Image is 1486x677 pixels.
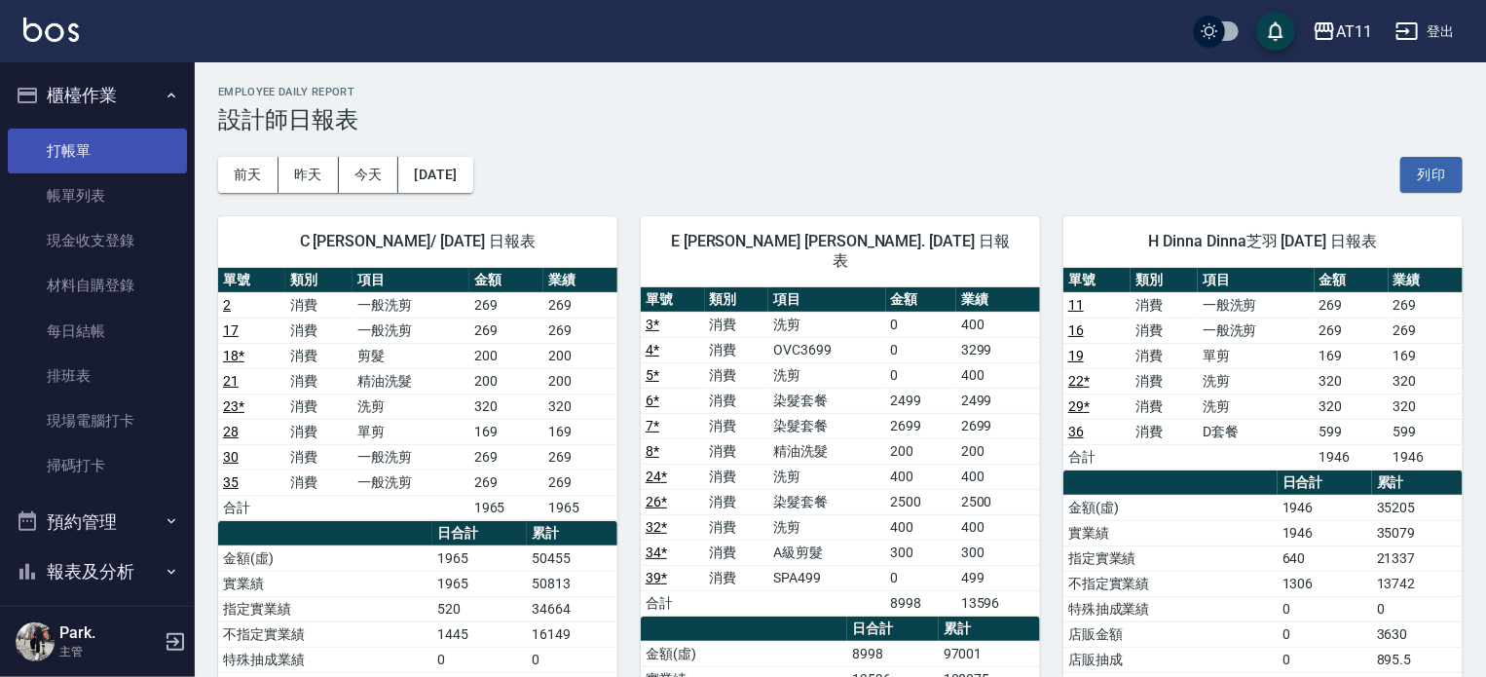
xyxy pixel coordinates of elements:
[285,470,353,495] td: 消費
[1372,571,1463,596] td: 13742
[1063,268,1463,470] table: a dense table
[527,521,617,546] th: 累計
[886,413,956,438] td: 2699
[543,343,617,368] td: 200
[1372,647,1463,672] td: 895.5
[956,362,1040,388] td: 400
[641,641,847,666] td: 金額(虛)
[218,268,617,521] table: a dense table
[469,318,543,343] td: 269
[353,470,469,495] td: 一般洗剪
[956,438,1040,464] td: 200
[8,497,187,547] button: 預約管理
[956,489,1040,514] td: 2500
[1389,343,1463,368] td: 169
[1315,268,1389,293] th: 金額
[8,218,187,263] a: 現金收支登錄
[1278,621,1372,647] td: 0
[59,643,159,660] p: 主管
[527,596,617,621] td: 34664
[353,419,469,444] td: 單剪
[1278,520,1372,545] td: 1946
[956,388,1040,413] td: 2499
[956,590,1040,616] td: 13596
[956,464,1040,489] td: 400
[886,565,956,590] td: 0
[543,268,617,293] th: 業績
[218,157,279,193] button: 前天
[223,373,239,389] a: 21
[1198,318,1315,343] td: 一般洗剪
[543,419,617,444] td: 169
[886,489,956,514] td: 2500
[1278,470,1372,496] th: 日合計
[218,268,285,293] th: 單號
[956,287,1040,313] th: 業績
[353,368,469,394] td: 精油洗髮
[527,647,617,672] td: 0
[768,489,885,514] td: 染髮套餐
[432,621,527,647] td: 1445
[1278,571,1372,596] td: 1306
[285,444,353,470] td: 消費
[469,495,543,520] td: 1965
[886,438,956,464] td: 200
[1063,268,1131,293] th: 單號
[886,337,956,362] td: 0
[956,514,1040,540] td: 400
[1256,12,1295,51] button: save
[1389,368,1463,394] td: 320
[353,343,469,368] td: 剪髮
[1131,419,1198,444] td: 消費
[8,546,187,597] button: 報表及分析
[768,413,885,438] td: 染髮套餐
[543,368,617,394] td: 200
[705,312,769,337] td: 消費
[1278,495,1372,520] td: 1946
[1063,596,1278,621] td: 特殊抽成業績
[1198,419,1315,444] td: D套餐
[956,413,1040,438] td: 2699
[705,413,769,438] td: 消費
[223,297,231,313] a: 2
[8,309,187,354] a: 每日結帳
[1131,318,1198,343] td: 消費
[218,621,432,647] td: 不指定實業績
[1389,444,1463,470] td: 1946
[543,444,617,470] td: 269
[285,394,353,419] td: 消費
[768,362,885,388] td: 洗剪
[1068,424,1084,439] a: 36
[1389,394,1463,419] td: 320
[469,368,543,394] td: 200
[705,565,769,590] td: 消費
[1063,444,1131,470] td: 合計
[223,424,239,439] a: 28
[1278,647,1372,672] td: 0
[1315,368,1389,394] td: 320
[1131,394,1198,419] td: 消費
[1068,322,1084,338] a: 16
[527,545,617,571] td: 50455
[469,343,543,368] td: 200
[956,337,1040,362] td: 3299
[1372,495,1463,520] td: 35205
[1372,470,1463,496] th: 累計
[886,287,956,313] th: 金額
[768,287,885,313] th: 項目
[23,18,79,42] img: Logo
[1063,545,1278,571] td: 指定實業績
[1278,596,1372,621] td: 0
[353,268,469,293] th: 項目
[432,571,527,596] td: 1965
[886,388,956,413] td: 2499
[527,571,617,596] td: 50813
[543,394,617,419] td: 320
[1063,621,1278,647] td: 店販金額
[939,617,1040,642] th: 累計
[469,292,543,318] td: 269
[285,318,353,343] td: 消費
[1315,318,1389,343] td: 269
[543,470,617,495] td: 269
[1278,545,1372,571] td: 640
